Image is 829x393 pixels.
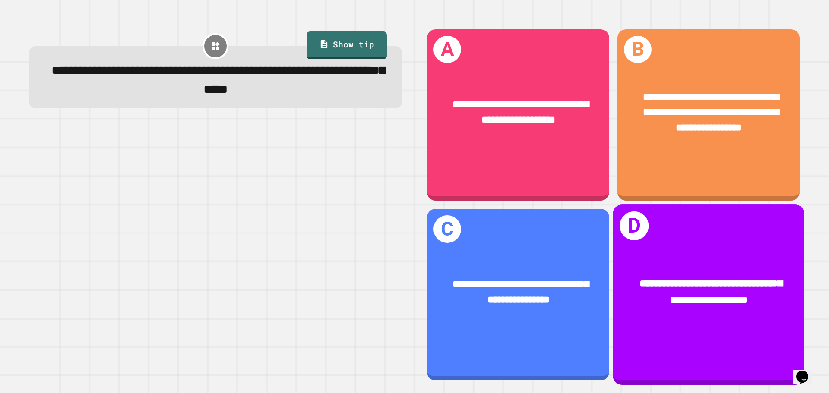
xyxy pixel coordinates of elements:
a: Show tip [307,31,387,59]
h1: C [433,215,461,243]
h1: A [433,36,461,63]
h1: B [624,36,652,63]
iframe: chat widget [793,358,820,384]
h1: D [620,211,649,240]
